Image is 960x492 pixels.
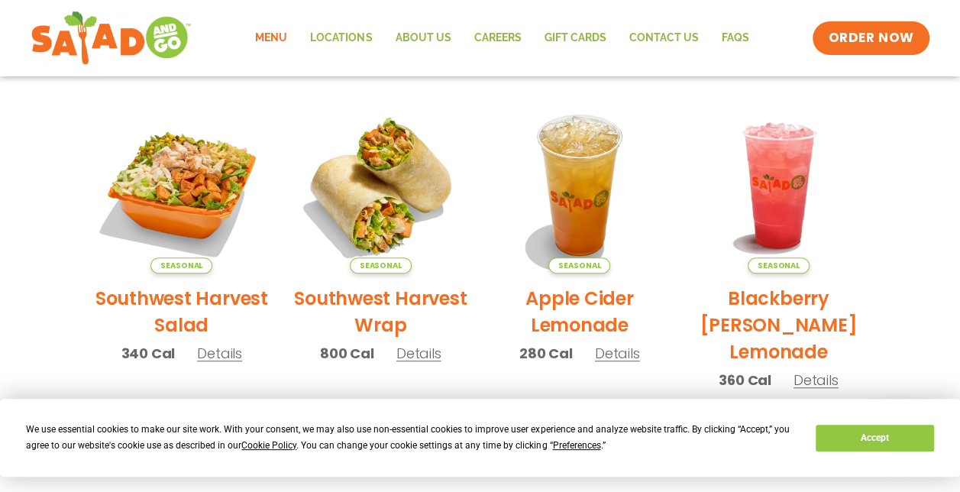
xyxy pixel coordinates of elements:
a: Contact Us [617,21,709,56]
span: 280 Cal [519,343,573,364]
div: We use essential cookies to make our site work. With your consent, we may also use non-essential ... [26,422,797,454]
nav: Menu [244,21,760,56]
h2: Apple Cider Lemonade [492,285,668,338]
span: Seasonal [548,257,610,274]
a: Menu [244,21,299,56]
a: Careers [462,21,532,56]
a: Locations [299,21,383,56]
button: Accept [816,425,933,452]
span: Seasonal [150,257,212,274]
a: FAQs [709,21,760,56]
span: Details [197,344,242,363]
span: 360 Cal [719,370,771,390]
span: Seasonal [748,257,810,274]
span: Preferences [552,440,600,451]
a: ORDER NOW [813,21,929,55]
img: Product photo for Southwest Harvest Wrap [293,97,469,274]
span: Details [396,344,441,363]
span: Seasonal [350,257,412,274]
img: Product photo for Southwest Harvest Salad [94,97,270,274]
span: Cookie Policy [241,440,296,451]
span: 340 Cal [121,343,176,364]
span: Details [595,344,640,363]
span: Details [794,371,839,390]
img: Product photo for Blackberry Bramble Lemonade [690,97,867,274]
h2: Southwest Harvest Wrap [293,285,469,338]
img: new-SAG-logo-768×292 [31,8,192,69]
img: Product photo for Apple Cider Lemonade [492,97,668,274]
a: GIFT CARDS [532,21,617,56]
h2: Blackberry [PERSON_NAME] Lemonade [690,285,867,365]
span: 800 Cal [320,343,374,364]
h2: Southwest Harvest Salad [94,285,270,338]
span: ORDER NOW [828,29,913,47]
a: About Us [383,21,462,56]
